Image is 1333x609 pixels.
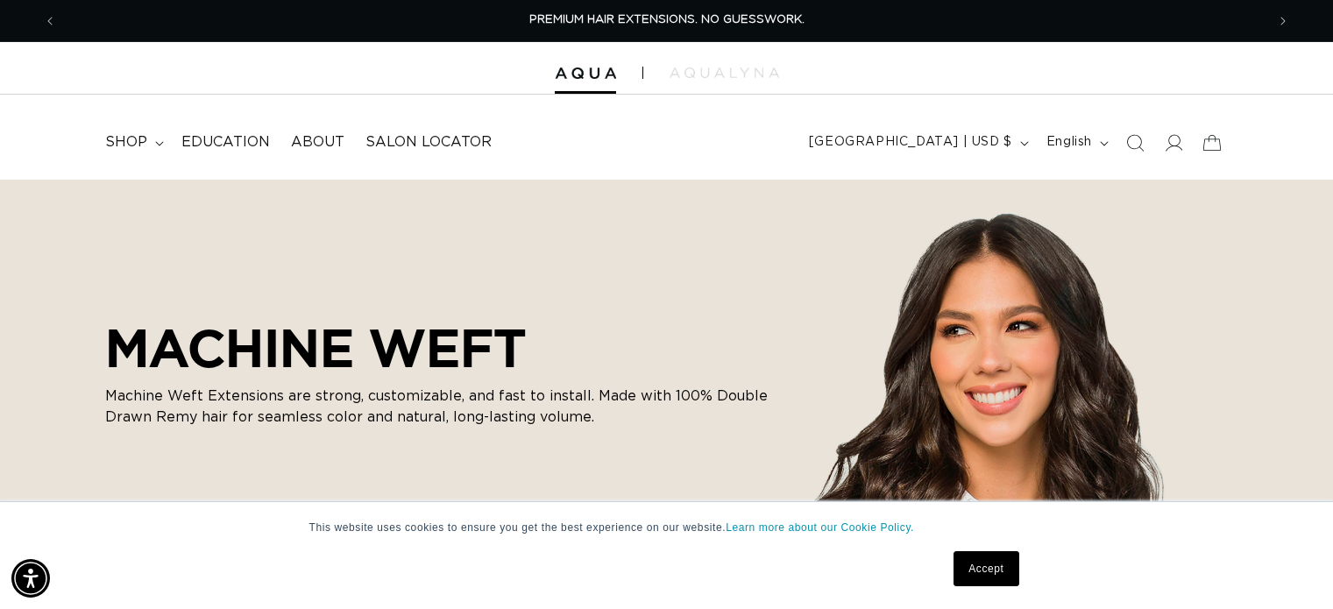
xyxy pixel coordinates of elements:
[11,559,50,598] div: Accessibility Menu
[291,133,344,152] span: About
[798,126,1036,159] button: [GEOGRAPHIC_DATA] | USD $
[31,4,69,38] button: Previous announcement
[171,123,280,162] a: Education
[95,123,171,162] summary: shop
[670,67,779,78] img: aqualyna.com
[1264,4,1302,38] button: Next announcement
[1036,126,1116,159] button: English
[555,67,616,80] img: Aqua Hair Extensions
[954,551,1018,586] a: Accept
[355,123,502,162] a: Salon Locator
[105,133,147,152] span: shop
[529,14,805,25] span: PREMIUM HAIR EXTENSIONS. NO GUESSWORK.
[809,133,1012,152] span: [GEOGRAPHIC_DATA] | USD $
[105,317,771,379] h2: MACHINE WEFT
[181,133,270,152] span: Education
[105,386,771,428] p: Machine Weft Extensions are strong, customizable, and fast to install. Made with 100% Double Draw...
[280,123,355,162] a: About
[1116,124,1154,162] summary: Search
[726,521,914,534] a: Learn more about our Cookie Policy.
[365,133,492,152] span: Salon Locator
[309,520,1025,535] p: This website uses cookies to ensure you get the best experience on our website.
[1046,133,1092,152] span: English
